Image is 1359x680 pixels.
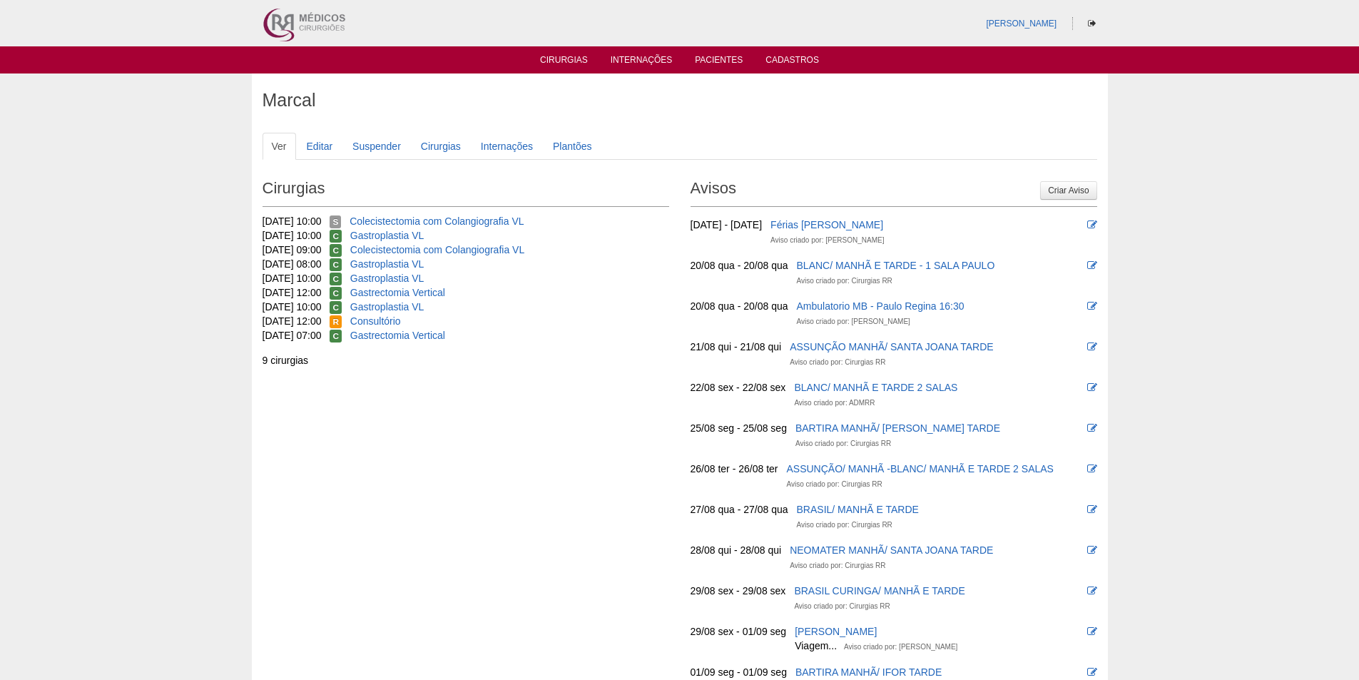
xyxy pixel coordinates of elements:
a: Gastrectomia Vertical [350,330,445,341]
span: Confirmada [330,258,342,271]
i: Editar [1087,586,1097,596]
i: Editar [1087,301,1097,311]
div: Aviso criado por: [PERSON_NAME] [797,315,910,329]
a: Gastrectomia Vertical [350,287,445,298]
a: Ambulatorio MB - Paulo Regina 16:30 [797,300,964,312]
span: [DATE] 07:00 [263,330,322,341]
a: Editar [297,133,342,160]
a: BARTIRA MANHÃ/ IFOR TARDE [795,666,942,678]
a: Colecistectomia com Colangiografia VL [350,215,524,227]
a: [PERSON_NAME] [986,19,1057,29]
span: [DATE] 10:00 [263,301,322,313]
div: 01/09 seg - 01/09 seg [691,665,787,679]
span: [DATE] 10:00 [263,215,322,227]
span: [DATE] 12:00 [263,315,322,327]
div: 22/08 sex - 22/08 sex [691,380,786,395]
a: BLANC/ MANHÃ E TARDE - 1 SALA PAULO [797,260,995,271]
div: Aviso criado por: ADMRR [794,396,875,410]
span: Confirmada [330,330,342,342]
div: 25/08 seg - 25/08 seg [691,421,787,435]
div: Aviso criado por: Cirurgias RR [790,559,885,573]
div: Aviso criado por: Cirurgias RR [797,274,892,288]
span: Confirmada [330,287,342,300]
div: Aviso criado por: Cirurgias RR [794,599,890,614]
a: Cirurgias [540,55,588,69]
a: Consultório [350,315,401,327]
div: Aviso criado por: [PERSON_NAME] [844,640,957,654]
a: Gastroplastia VL [350,230,424,241]
a: Colecistectomia com Colangiografia VL [350,244,524,255]
a: ASSUNÇÃO MANHÃ/ SANTA JOANA TARDE [790,341,994,352]
div: 21/08 qui - 21/08 qui [691,340,782,354]
i: Editar [1087,260,1097,270]
span: [DATE] 10:00 [263,273,322,284]
a: NEOMATER MANHÃ/ SANTA JOANA TARDE [790,544,993,556]
span: Reservada [330,315,342,328]
span: Confirmada [330,230,342,243]
div: 27/08 qua - 27/08 qua [691,502,788,517]
div: Aviso criado por: [PERSON_NAME] [770,233,884,248]
div: 26/08 ter - 26/08 ter [691,462,778,476]
span: [DATE] 10:00 [263,230,322,241]
h1: Marcal [263,91,1097,109]
a: Férias [PERSON_NAME] [770,219,883,230]
div: Aviso criado por: Cirurgias RR [795,437,891,451]
div: [DATE] - [DATE] [691,218,763,232]
div: 20/08 qua - 20/08 qua [691,258,788,273]
span: Confirmada [330,273,342,285]
span: [DATE] 12:00 [263,287,322,298]
a: Gastroplastia VL [350,258,424,270]
a: Gastroplastia VL [350,301,424,313]
a: BRASIL/ MANHÃ E TARDE [797,504,919,515]
div: 29/08 sex - 01/09 seg [691,624,787,639]
a: Pacientes [695,55,743,69]
div: 9 cirurgias [263,353,669,367]
a: ASSUNÇÃO/ MANHÃ -BLANC/ MANHÃ E TARDE 2 SALAS [786,463,1053,475]
a: [PERSON_NAME] [795,626,877,637]
span: [DATE] 08:00 [263,258,322,270]
div: Aviso criado por: Cirurgias RR [797,518,892,532]
i: Editar [1087,382,1097,392]
span: Confirmada [330,301,342,314]
i: Editar [1087,626,1097,636]
i: Editar [1087,667,1097,677]
a: Gastroplastia VL [350,273,424,284]
a: BARTIRA MANHÃ/ [PERSON_NAME] TARDE [795,422,1000,434]
a: Criar Aviso [1040,181,1096,200]
a: Cirurgias [412,133,470,160]
i: Editar [1087,342,1097,352]
i: Editar [1087,504,1097,514]
div: Viagem... [795,639,837,653]
div: Aviso criado por: Cirurgias RR [790,355,885,370]
a: Ver [263,133,296,160]
div: 28/08 qui - 28/08 qui [691,543,782,557]
a: Suspender [343,133,410,160]
a: Cadastros [765,55,819,69]
span: Suspensa [330,215,341,228]
i: Sair [1088,19,1096,28]
span: [DATE] 09:00 [263,244,322,255]
span: Confirmada [330,244,342,257]
a: Internações [611,55,673,69]
i: Editar [1087,423,1097,433]
a: BRASIL CURINGA/ MANHÃ E TARDE [794,585,964,597]
div: 20/08 qua - 20/08 qua [691,299,788,313]
h2: Avisos [691,174,1097,207]
i: Editar [1087,464,1097,474]
a: Plantões [544,133,601,160]
i: Editar [1087,220,1097,230]
a: Internações [472,133,542,160]
div: 29/08 sex - 29/08 sex [691,584,786,598]
a: BLANC/ MANHÃ E TARDE 2 SALAS [794,382,957,393]
h2: Cirurgias [263,174,669,207]
div: Aviso criado por: Cirurgias RR [786,477,882,492]
i: Editar [1087,545,1097,555]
